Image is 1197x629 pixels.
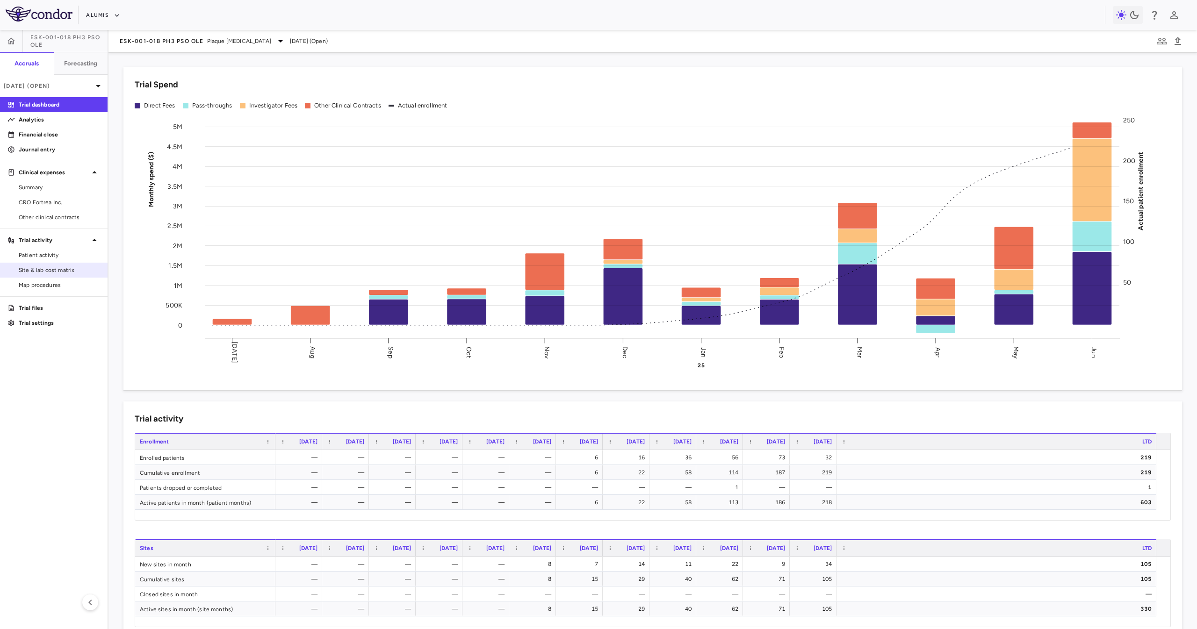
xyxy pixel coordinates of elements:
[284,450,317,465] div: —
[314,101,381,110] div: Other Clinical Contracts
[611,572,645,586] div: 29
[845,557,1152,572] div: 105
[845,495,1152,510] div: 603
[611,465,645,480] div: 22
[19,319,100,327] p: Trial settings
[19,183,100,192] span: Summary
[19,281,100,289] span: Map procedures
[19,251,100,259] span: Patient activity
[393,438,411,445] span: [DATE]
[845,586,1152,601] div: —
[284,557,317,572] div: —
[377,586,411,601] div: —
[144,101,175,110] div: Direct Fees
[19,115,100,124] p: Analytics
[135,601,275,616] div: Active sites in month (site months)
[424,572,458,586] div: —
[814,438,832,445] span: [DATE]
[424,557,458,572] div: —
[658,557,692,572] div: 11
[767,545,785,551] span: [DATE]
[564,586,598,601] div: —
[299,545,317,551] span: [DATE]
[751,450,785,465] div: 73
[1090,347,1098,357] text: Jun
[284,495,317,510] div: —
[751,572,785,586] div: 71
[424,586,458,601] div: —
[471,450,505,465] div: —
[135,79,178,91] h6: Trial Spend
[465,346,473,357] text: Oct
[720,545,738,551] span: [DATE]
[798,480,832,495] div: —
[533,438,551,445] span: [DATE]
[621,346,629,358] text: Dec
[249,101,298,110] div: Investigator Fees
[377,601,411,616] div: —
[173,242,182,250] tspan: 2M
[564,557,598,572] div: 7
[377,495,411,510] div: —
[284,586,317,601] div: —
[377,465,411,480] div: —
[331,450,364,465] div: —
[856,346,864,357] text: Mar
[424,450,458,465] div: —
[518,495,551,510] div: —
[19,168,89,177] p: Clinical expenses
[331,465,364,480] div: —
[471,601,505,616] div: —
[135,586,275,601] div: Closed sites in month
[14,59,39,68] h6: Accruals
[658,450,692,465] div: 36
[299,438,317,445] span: [DATE]
[168,262,182,270] tspan: 1.5M
[627,438,645,445] span: [DATE]
[346,438,364,445] span: [DATE]
[658,480,692,495] div: —
[673,545,692,551] span: [DATE]
[1142,545,1152,551] span: LTD
[518,465,551,480] div: —
[135,413,183,425] h6: Trial activity
[173,163,182,171] tspan: 4M
[19,236,89,244] p: Trial activity
[751,480,785,495] div: —
[140,438,169,445] span: Enrollment
[19,145,100,154] p: Journal entry
[309,346,317,358] text: Aug
[564,480,598,495] div: —
[564,450,598,465] div: 6
[331,495,364,510] div: —
[845,572,1152,586] div: 105
[4,82,93,90] p: [DATE] (Open)
[147,151,155,207] tspan: Monthly spend ($)
[231,342,238,363] text: [DATE]
[611,480,645,495] div: —
[30,34,108,49] span: ESK-001-018 Ph3 PsO OLE
[120,37,203,45] span: ESK-001-018 Ph3 PsO OLE
[518,480,551,495] div: —
[564,465,598,480] div: 6
[658,586,692,601] div: —
[934,347,942,357] text: Apr
[611,557,645,572] div: 14
[564,601,598,616] div: 15
[331,601,364,616] div: —
[658,495,692,510] div: 58
[673,438,692,445] span: [DATE]
[135,480,275,494] div: Patients dropped or completed
[331,572,364,586] div: —
[767,438,785,445] span: [DATE]
[173,202,182,210] tspan: 3M
[751,465,785,480] div: 187
[19,100,100,109] p: Trial dashboard
[845,480,1152,495] div: 1
[135,495,275,509] div: Active patients in month (patient months)
[845,450,1152,465] div: 219
[518,601,551,616] div: 8
[167,143,182,150] tspan: 4.5M
[705,450,738,465] div: 56
[705,480,738,495] div: 1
